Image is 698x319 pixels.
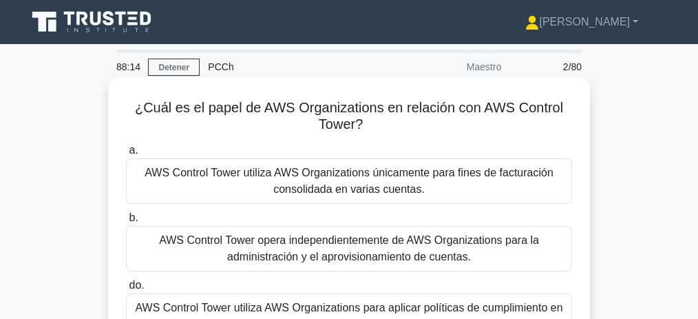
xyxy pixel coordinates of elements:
font: Maestro [467,61,502,72]
font: 88:14 [116,61,140,72]
font: Detener [158,63,189,72]
font: PCCh [208,61,233,72]
font: AWS Control Tower utiliza AWS Organizations únicamente para fines de facturación consolidada en v... [145,167,553,195]
font: AWS Control Tower opera independientemente de AWS Organizations para la administración y el aprov... [159,234,539,263]
font: [PERSON_NAME] [539,16,630,28]
a: [PERSON_NAME] [492,8,671,36]
font: b. [129,212,138,223]
a: Detener [148,59,200,76]
font: 2/80 [563,61,582,72]
font: do. [129,279,144,291]
font: a. [129,144,138,156]
font: ¿Cuál es el papel de AWS Organizations en relación con AWS Control Tower? [135,100,563,132]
